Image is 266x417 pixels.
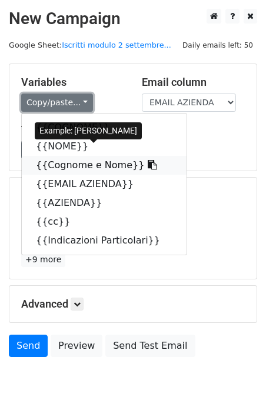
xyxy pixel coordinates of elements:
[9,41,171,49] small: Google Sheet:
[22,231,187,250] a: {{Indicazioni Particolari}}
[178,39,257,52] span: Daily emails left: 50
[22,118,187,137] a: {{COGNOME}}
[207,361,266,417] div: Widget chat
[22,175,187,194] a: {{EMAIL AZIENDA}}
[22,156,187,175] a: {{Cognome e Nome}}
[9,335,48,357] a: Send
[178,41,257,49] a: Daily emails left: 50
[207,361,266,417] iframe: Chat Widget
[51,335,102,357] a: Preview
[21,298,245,311] h5: Advanced
[21,252,65,267] a: +9 more
[9,9,257,29] h2: New Campaign
[105,335,195,357] a: Send Test Email
[142,76,245,89] h5: Email column
[21,94,93,112] a: Copy/paste...
[62,41,171,49] a: Iscritti modulo 2 settembre...
[35,122,142,139] div: Example: [PERSON_NAME]
[22,212,187,231] a: {{cc}}
[22,137,187,156] a: {{NOME}}
[22,194,187,212] a: {{AZIENDA}}
[21,76,124,89] h5: Variables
